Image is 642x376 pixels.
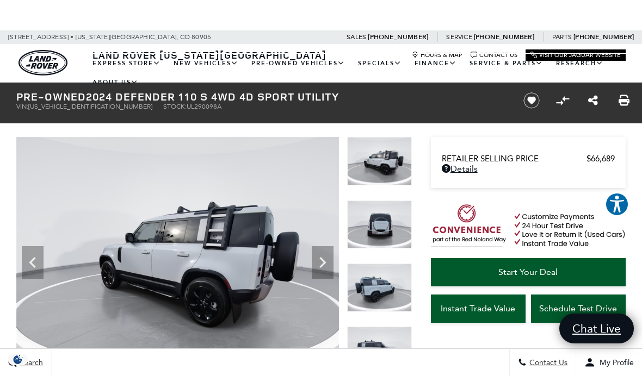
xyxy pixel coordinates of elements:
span: Instant Trade Value [441,303,515,314]
a: Share this Pre-Owned 2024 Defender 110 S 4WD 4D Sport Utility [588,94,598,107]
span: Chat Live [567,321,626,336]
img: Opt-Out Icon [5,354,30,365]
span: UL290098A [187,103,221,110]
a: Hours & Map [412,52,462,59]
button: Explore your accessibility options [605,192,629,216]
span: Retailer Selling Price [442,154,587,164]
a: [PHONE_NUMBER] [474,33,534,41]
a: Instant Trade Value [431,294,526,323]
span: CO [180,30,190,44]
a: Retailer Selling Price $66,689 [442,154,615,164]
a: [STREET_ADDRESS] • [US_STATE][GEOGRAPHIC_DATA], CO 80905 [8,33,211,41]
h1: 2024 Defender 110 S 4WD 4D Sport Utility [16,91,505,103]
img: Used 2024 White Land Rover S image 7 [347,200,412,248]
img: Used 2024 White Land Rover S image 8 [347,264,412,312]
span: Stock: [163,103,187,110]
span: $66,689 [587,154,615,164]
aside: Accessibility Help Desk [605,192,629,218]
a: Details [442,164,615,174]
a: Research [550,54,610,73]
a: Pre-Owned Vehicles [245,54,351,73]
a: Chat Live [559,314,634,343]
img: Used 2024 White Land Rover S image 6 [347,137,412,185]
section: Click to Open Cookie Consent Modal [5,354,30,365]
span: My Profile [595,358,634,367]
a: Start Your Deal [431,258,626,286]
span: [US_STATE][GEOGRAPHIC_DATA], [76,30,178,44]
a: Visit Our Jaguar Website [530,52,621,59]
span: Land Rover [US_STATE][GEOGRAPHIC_DATA] [92,48,326,61]
span: [US_VEHICLE_IDENTIFICATION_NUMBER] [28,103,152,110]
a: EXPRESS STORE [86,54,167,73]
div: Next [312,246,334,279]
a: Service & Parts [463,54,550,73]
nav: Main Navigation [86,54,626,92]
button: Open user profile menu [576,349,642,376]
a: Specials [351,54,408,73]
span: Start Your Deal [498,267,558,277]
button: Compare Vehicle [554,92,571,109]
a: land-rover [18,50,67,76]
a: Finance [408,54,463,73]
a: Land Rover [US_STATE][GEOGRAPHIC_DATA] [86,48,333,61]
span: Schedule Test Drive [539,303,617,314]
span: Contact Us [527,358,567,367]
a: [PHONE_NUMBER] [573,33,634,41]
span: Parts [552,33,572,41]
span: 80905 [192,30,211,44]
strong: Pre-Owned [16,89,86,104]
span: Sales [347,33,366,41]
a: Print this Pre-Owned 2024 Defender 110 S 4WD 4D Sport Utility [619,94,629,107]
a: New Vehicles [167,54,245,73]
span: VIN: [16,103,28,110]
a: Contact Us [471,52,517,59]
a: Schedule Test Drive [531,294,626,323]
button: Save vehicle [520,92,544,109]
img: Land Rover [18,50,67,76]
a: About Us [86,73,145,92]
span: [STREET_ADDRESS] • [8,30,74,44]
img: Used 2024 White Land Rover S image 9 [347,327,412,375]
